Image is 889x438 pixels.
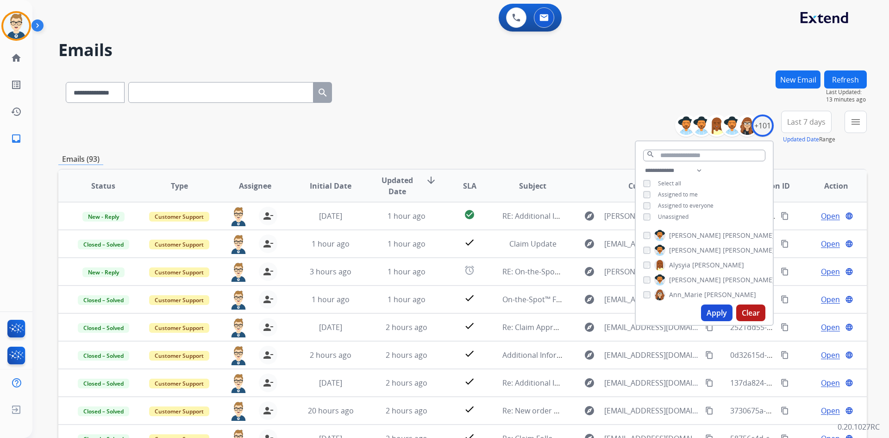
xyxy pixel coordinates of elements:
span: Open [821,210,840,222]
img: agent-avatar [229,346,248,365]
span: 1 hour ago [388,211,426,221]
img: agent-avatar [229,262,248,282]
span: Customer Support [149,406,209,416]
img: agent-avatar [229,290,248,310]
img: agent-avatar [229,401,248,421]
span: Customer Support [149,323,209,333]
mat-icon: explore [584,210,595,222]
mat-icon: language [845,295,853,304]
span: Ann_Marie [669,290,702,299]
span: Open [821,322,840,333]
span: [EMAIL_ADDRESS][DOMAIN_NAME] [604,238,700,249]
span: Customer Support [149,267,209,277]
mat-icon: content_copy [781,240,789,248]
span: Closed – Solved [78,406,129,416]
mat-icon: language [845,212,853,220]
mat-icon: check [464,376,475,387]
mat-icon: content_copy [705,323,714,331]
img: agent-avatar [229,235,248,254]
span: Assigned to me [658,190,698,198]
span: Unassigned [658,213,689,221]
mat-icon: language [845,323,853,331]
span: 1 hour ago [388,239,426,249]
img: agent-avatar [229,374,248,393]
span: 20 hours ago [308,406,354,416]
span: [DATE] [319,378,342,388]
span: 2 hours ago [310,350,351,360]
span: Initial Date [310,180,351,191]
mat-icon: check [464,320,475,331]
span: 1 hour ago [388,267,426,277]
span: Customer Support [149,351,209,361]
span: 13 minutes ago [826,96,867,103]
mat-icon: search [646,150,655,159]
mat-icon: explore [584,238,595,249]
span: [PERSON_NAME][EMAIL_ADDRESS][DOMAIN_NAME] [604,210,700,222]
mat-icon: language [845,379,853,387]
button: Apply [701,305,732,321]
mat-icon: check [464,348,475,359]
span: Customer Support [149,379,209,388]
span: Open [821,238,840,249]
span: [PERSON_NAME] [723,275,775,285]
span: Re: Claim Approval [502,322,568,332]
span: 2 hours ago [386,322,427,332]
mat-icon: content_copy [781,323,789,331]
button: Clear [736,305,765,321]
span: Open [821,405,840,416]
span: [PERSON_NAME] [723,246,775,255]
span: Open [821,349,840,361]
span: Closed – Solved [78,240,129,249]
span: Open [821,294,840,305]
button: Last 7 days [781,111,832,133]
span: Subject [519,180,546,191]
span: New - Reply [82,267,125,277]
span: Open [821,266,840,277]
mat-icon: person_remove [263,294,274,305]
mat-icon: check [464,292,475,304]
mat-icon: content_copy [705,379,714,387]
span: Customer Support [149,295,209,305]
span: RE: Additional Information Needed [502,211,623,221]
span: Alysyia [669,260,690,270]
img: agent-avatar [229,318,248,337]
span: Re: New order problem [502,406,584,416]
span: [EMAIL_ADDRESS][DOMAIN_NAME] [604,349,700,361]
mat-icon: language [845,351,853,359]
span: Re: Additional Information Needed [502,378,623,388]
span: Closed – Solved [78,351,129,361]
span: 2521dd55-62e4-4f99-a4d8-1acd487d7f67 [730,322,871,332]
mat-icon: explore [584,294,595,305]
mat-icon: check_circle [464,209,475,220]
mat-icon: person_remove [263,238,274,249]
mat-icon: language [845,240,853,248]
mat-icon: content_copy [781,351,789,359]
span: 137da824-4c98-4682-97ad-998921187de0 [730,378,874,388]
span: [DATE] [319,322,342,332]
mat-icon: list_alt [11,79,22,90]
span: 2 hours ago [386,378,427,388]
span: Open [821,377,840,388]
mat-icon: explore [584,377,595,388]
mat-icon: person_remove [263,349,274,361]
span: [EMAIL_ADDRESS][DOMAIN_NAME] [604,322,700,333]
p: Emails (93) [58,153,103,165]
mat-icon: person_remove [263,377,274,388]
span: Claim Update [509,239,557,249]
mat-icon: explore [584,349,595,361]
span: SLA [463,180,476,191]
mat-icon: explore [584,322,595,333]
mat-icon: explore [584,405,595,416]
span: 2 hours ago [386,350,427,360]
span: [EMAIL_ADDRESS][DOMAIN_NAME] [604,405,700,416]
span: Additional Information Needed [502,350,611,360]
span: [PERSON_NAME][EMAIL_ADDRESS][DOMAIN_NAME] [604,266,700,277]
span: Closed – Solved [78,379,129,388]
span: [PERSON_NAME] [704,290,756,299]
span: Assigned to everyone [658,202,714,209]
h2: Emails [58,41,867,59]
mat-icon: content_copy [705,351,714,359]
span: 1 hour ago [312,239,350,249]
span: 2 hours ago [386,406,427,416]
span: [PERSON_NAME] [723,231,775,240]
